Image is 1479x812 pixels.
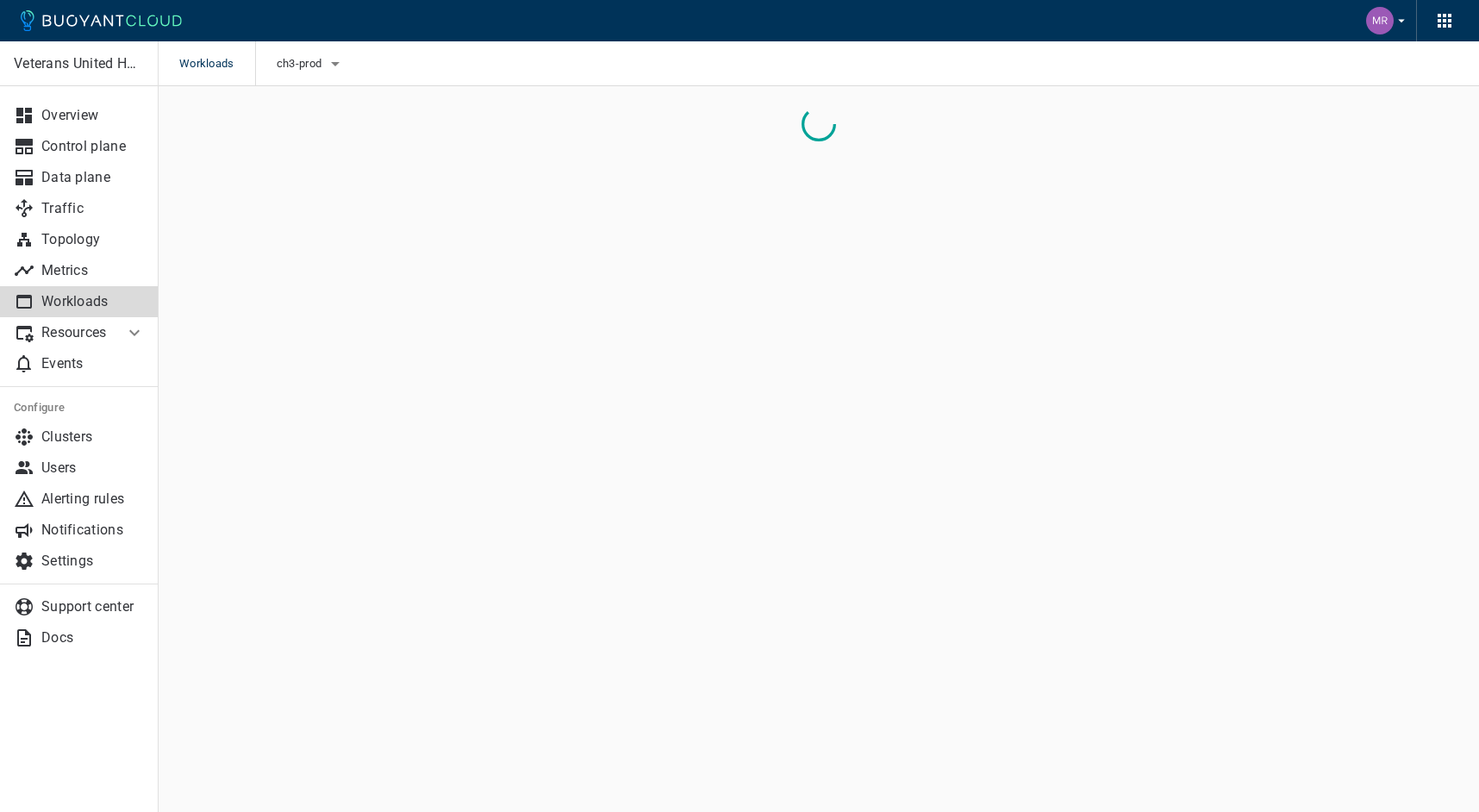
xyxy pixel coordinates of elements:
[41,428,145,446] p: Clusters
[41,138,145,155] p: Control plane
[41,200,145,217] p: Traffic
[277,57,325,71] span: ch3-prod
[41,459,145,477] p: Users
[1366,7,1394,34] img: Mike Ruprecht
[41,324,110,341] p: Resources
[41,598,145,615] p: Support center
[14,55,144,72] p: Veterans United Home Loans
[41,522,145,539] p: Notifications
[41,262,145,279] p: Metrics
[41,490,145,508] p: Alerting rules
[41,169,145,186] p: Data plane
[14,401,145,415] h5: Configure
[277,51,346,77] button: ch3-prod
[179,41,255,86] span: Workloads
[41,293,145,310] p: Workloads
[41,629,145,646] p: Docs
[41,107,145,124] p: Overview
[41,355,145,372] p: Events
[41,231,145,248] p: Topology
[41,553,145,570] p: Settings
